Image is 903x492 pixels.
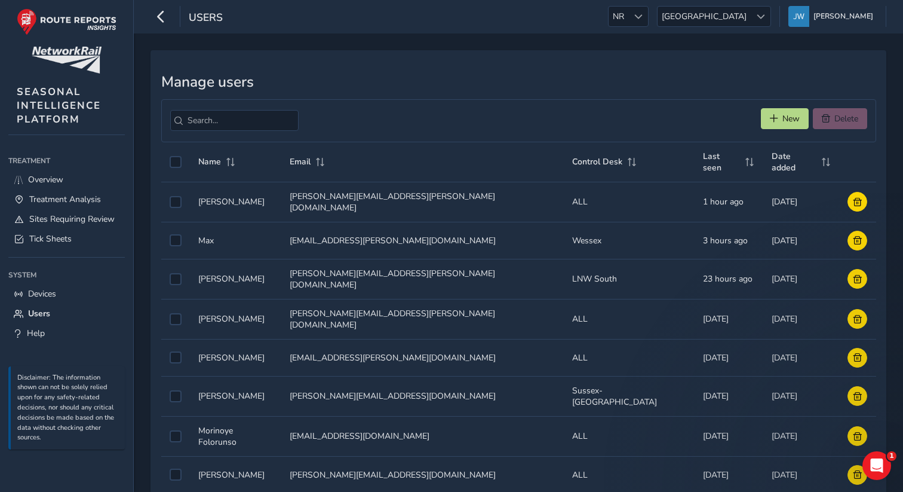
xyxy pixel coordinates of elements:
[763,376,840,416] td: [DATE]
[170,234,182,246] div: Select auth0|63205a9677ec4aae9726f753
[788,6,809,27] img: diamond-layout
[813,6,873,27] span: [PERSON_NAME]
[190,222,281,259] td: Max
[695,222,763,259] td: 3 hours ago
[8,323,125,343] a: Help
[190,416,281,456] td: Morinoye Folorunso
[161,74,876,91] h3: Manage users
[190,376,281,416] td: [PERSON_NAME]
[190,182,281,222] td: [PERSON_NAME]
[8,152,125,170] div: Treatment
[695,339,763,376] td: [DATE]
[761,108,809,129] button: New
[170,110,299,131] input: Search...
[862,451,891,480] iframe: Intercom live chat
[190,299,281,339] td: [PERSON_NAME]
[27,328,45,339] span: Help
[32,47,102,74] img: customer logo
[28,174,63,185] span: Overview
[8,190,125,209] a: Treatment Analysis
[695,259,763,299] td: 23 hours ago
[28,308,50,319] span: Users
[17,373,119,444] p: Disclaimer: The information shown can not be solely relied upon for any safety-related decisions,...
[564,182,695,222] td: ALL
[763,182,840,222] td: [DATE]
[189,10,223,27] span: Users
[17,8,116,35] img: rr logo
[8,304,125,323] a: Users
[281,339,564,376] td: [EMAIL_ADDRESS][PERSON_NAME][DOMAIN_NAME]
[564,376,695,416] td: Sussex-[GEOGRAPHIC_DATA]
[290,156,311,167] span: Email
[281,182,564,222] td: [PERSON_NAME][EMAIL_ADDRESS][PERSON_NAME][DOMAIN_NAME]
[695,376,763,416] td: [DATE]
[17,85,101,126] span: SEASONAL INTELLIGENCE PLATFORM
[887,451,896,461] span: 1
[8,284,125,304] a: Devices
[564,222,695,259] td: Wessex
[763,222,840,259] td: [DATE]
[609,7,628,26] span: NR
[772,151,816,173] span: Date added
[29,194,101,205] span: Treatment Analysis
[281,416,564,456] td: [EMAIL_ADDRESS][DOMAIN_NAME]
[8,229,125,249] a: Tick Sheets
[281,376,564,416] td: [PERSON_NAME][EMAIL_ADDRESS][DOMAIN_NAME]
[170,196,182,208] div: Select auth0|5fc79a8d083cab0070a02396
[564,339,695,376] td: ALL
[564,259,695,299] td: LNW South
[170,390,182,402] div: Select auth0|6332b99b0918387e342f34e3
[170,469,182,481] div: Select auth0|6728e0c767f1e0497888cdc0
[763,339,840,376] td: [DATE]
[281,259,564,299] td: [PERSON_NAME][EMAIL_ADDRESS][PERSON_NAME][DOMAIN_NAME]
[695,182,763,222] td: 1 hour ago
[190,259,281,299] td: [PERSON_NAME]
[8,170,125,190] a: Overview
[29,213,115,225] span: Sites Requiring Review
[782,113,800,124] span: New
[170,430,182,442] div: Select auth0|68c82956ab361f58a41b9b1b
[703,151,740,173] span: Last seen
[658,7,751,26] span: [GEOGRAPHIC_DATA]
[788,6,877,27] button: [PERSON_NAME]
[281,299,564,339] td: [PERSON_NAME][EMAIL_ADDRESS][PERSON_NAME][DOMAIN_NAME]
[763,299,840,339] td: [DATE]
[695,416,763,456] td: [DATE]
[564,416,695,456] td: ALL
[8,209,125,229] a: Sites Requiring Review
[29,233,72,245] span: Tick Sheets
[281,222,564,259] td: [EMAIL_ADDRESS][PERSON_NAME][DOMAIN_NAME]
[170,313,182,325] div: Select auth0|633d8f94991af2b9ec76141c
[695,299,763,339] td: [DATE]
[8,266,125,284] div: System
[572,156,622,167] span: Control Desk
[170,273,182,285] div: Select auth0|632af22663773b1dd12847f9
[564,299,695,339] td: ALL
[28,288,56,300] span: Devices
[170,352,182,363] div: Select auth0|68c8298669232343de1b1bbf
[763,259,840,299] td: [DATE]
[198,156,221,167] span: Name
[763,416,840,456] td: [DATE]
[190,339,281,376] td: [PERSON_NAME]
